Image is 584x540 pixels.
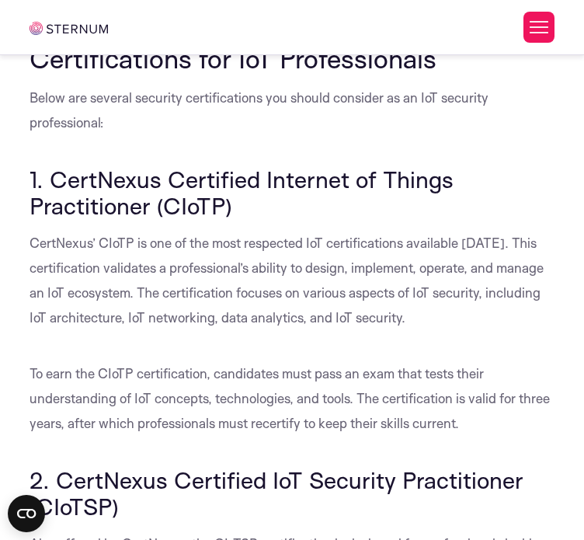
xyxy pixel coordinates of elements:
p: To earn the CIoTP certification, candidates must pass an exam that tests their understanding of I... [30,361,555,436]
button: Toggle Menu [523,12,554,43]
h2: Certifications for IoT Professionals [30,44,555,73]
p: CertNexus’ CIoTP is one of the most respected IoT certifications available [DATE]. This certifica... [30,231,555,330]
img: sternum iot [30,22,109,35]
p: Below are several security certifications you should consider as an IoT security professional: [30,85,555,135]
button: Open CMP widget [8,495,45,532]
h3: 2. CertNexus Certified IoT Security Practitioner (CIoTSP) [30,467,555,519]
h3: 1. CertNexus Certified Internet of Things Practitioner (CIoTP) [30,166,555,218]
